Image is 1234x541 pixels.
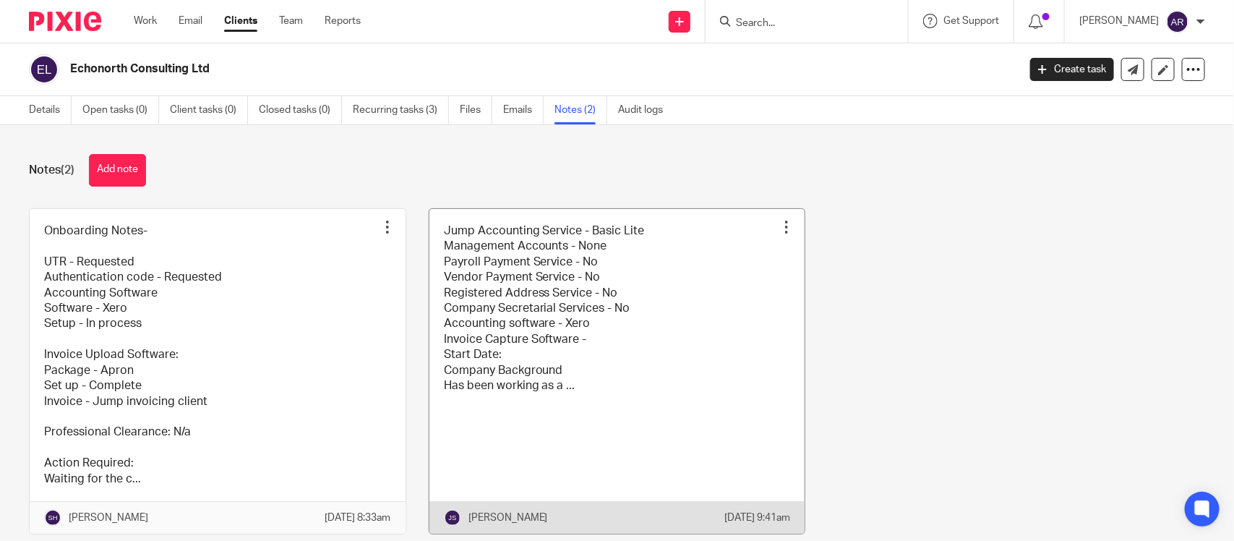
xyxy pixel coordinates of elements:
p: [PERSON_NAME] [468,511,548,525]
img: svg%3E [29,54,59,85]
img: svg%3E [44,509,61,527]
a: Files [460,96,492,124]
h1: Notes [29,163,74,178]
span: (2) [61,164,74,176]
a: Email [179,14,202,28]
a: Client tasks (0) [170,96,248,124]
p: [DATE] 8:33am [325,511,391,525]
a: Closed tasks (0) [259,96,342,124]
p: [PERSON_NAME] [1079,14,1159,28]
p: [DATE] 9:41am [724,511,790,525]
p: [PERSON_NAME] [69,511,148,525]
a: Notes (2) [554,96,607,124]
a: Create task [1030,58,1114,81]
a: Reports [325,14,361,28]
span: Get Support [943,16,999,26]
img: svg%3E [444,509,461,527]
img: Pixie [29,12,101,31]
img: svg%3E [1166,10,1189,33]
a: Work [134,14,157,28]
a: Details [29,96,72,124]
button: Add note [89,154,146,187]
input: Search [734,17,865,30]
a: Audit logs [618,96,674,124]
a: Recurring tasks (3) [353,96,449,124]
a: Emails [503,96,544,124]
a: Open tasks (0) [82,96,159,124]
a: Clients [224,14,257,28]
a: Team [279,14,303,28]
h2: Echonorth Consulting Ltd [70,61,820,77]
